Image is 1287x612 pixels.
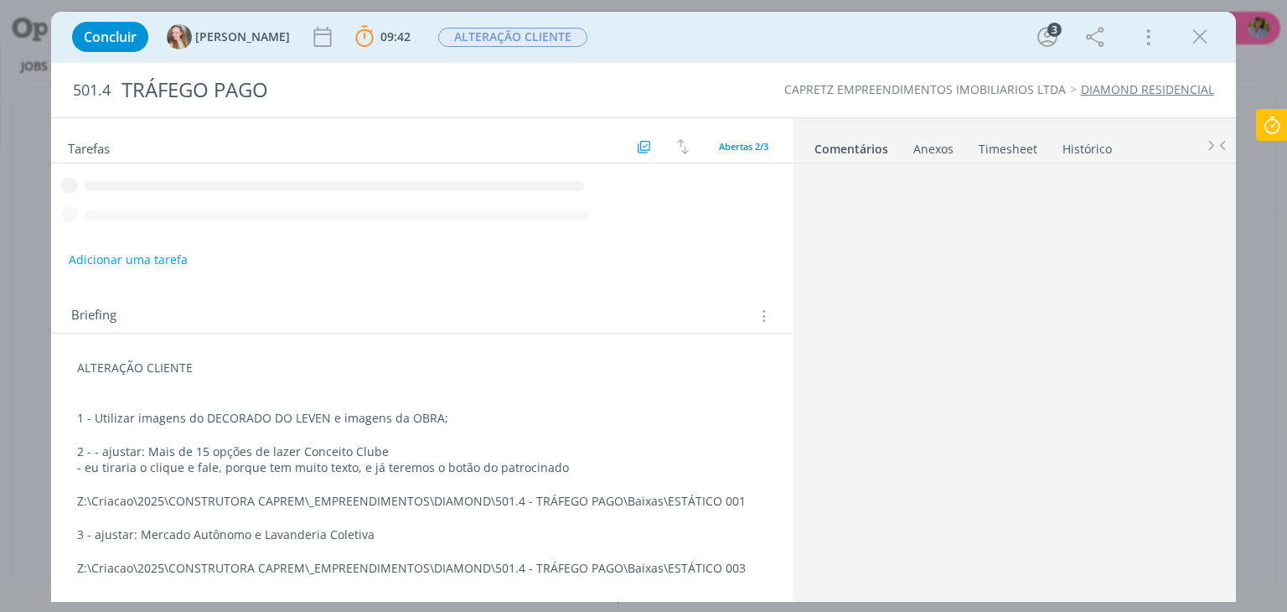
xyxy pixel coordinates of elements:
div: 3 [1047,23,1062,37]
span: [PERSON_NAME] [195,31,290,43]
p: Z:\Criacao\2025\CONSTRUTORA CAPREM\_EMPREENDIMENTOS\DIAMOND\501.4 - TRÁFEGO PAGO\Baixas\ESTÁTICO 001 [77,493,767,510]
span: 09:42 [380,29,411,44]
p: Z:\Criacao\2025\CONSTRUTORA CAPREM\_EMPREENDIMENTOS\DIAMOND\501.4 - TRÁFEGO PAGO\Baixas\ESTÁTICO 003 [77,560,767,577]
p: 1 - Utilizar imagens do DECORADO DO LEVEN e imagens da OBRA; [77,410,767,427]
button: ALTERAÇÃO CLIENTE [437,27,588,48]
a: CAPRETZ EMPREENDIMENTOS IMOBILIARIOS LTDA [784,81,1066,97]
img: arrow-down-up.svg [677,139,689,154]
div: dialog [51,12,1235,602]
p: ALTERAÇÃO CLIENTE [77,360,767,376]
p: 3 - ajustar: Mercado Autônomo e Lavanderia Coletiva [77,526,767,543]
a: DIAMOND RESIDENCIAL [1081,81,1214,97]
span: 501.4 [73,81,111,100]
img: G [167,24,192,49]
a: Timesheet [978,133,1038,158]
span: Briefing [71,305,116,327]
button: 09:42 [351,23,415,50]
p: - eu tiraria o clique e fale, porque tem muito texto, e já teremos o botão do patrocinado [77,459,767,476]
a: Histórico [1062,133,1113,158]
button: 3 [1034,23,1061,50]
div: TRÁFEGO PAGO [114,70,731,111]
span: Concluir [84,30,137,44]
span: Tarefas [68,137,110,157]
a: Comentários [814,133,889,158]
button: G[PERSON_NAME] [167,24,290,49]
span: ALTERAÇÃO CLIENTE [438,28,587,47]
p: 2 - - ajustar: Mais de 15 opções de lazer Conceito Clube [77,443,767,460]
div: Anexos [913,141,954,158]
button: Concluir [72,22,148,52]
button: Adicionar uma tarefa [68,245,189,275]
span: Abertas 2/3 [719,140,768,153]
